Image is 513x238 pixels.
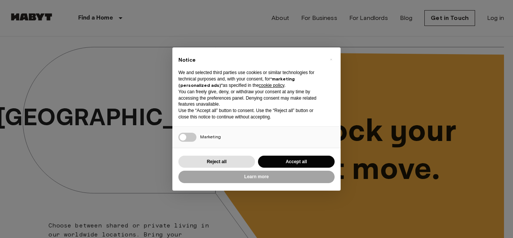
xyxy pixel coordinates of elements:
[178,70,323,88] p: We and selected third parties use cookies or similar technologies for technical purposes and, wit...
[178,56,323,64] h2: Notice
[325,53,337,65] button: Close this notice
[178,108,323,120] p: Use the “Accept all” button to consent. Use the “Reject all” button or close this notice to conti...
[178,171,335,183] button: Learn more
[178,156,255,168] button: Reject all
[259,83,284,88] a: cookie policy
[330,55,332,64] span: ×
[200,134,221,139] span: Marketing
[178,89,323,108] p: You can freely give, deny, or withdraw your consent at any time by accessing the preferences pane...
[258,156,335,168] button: Accept all
[178,76,295,88] strong: “marketing (personalized ads)”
